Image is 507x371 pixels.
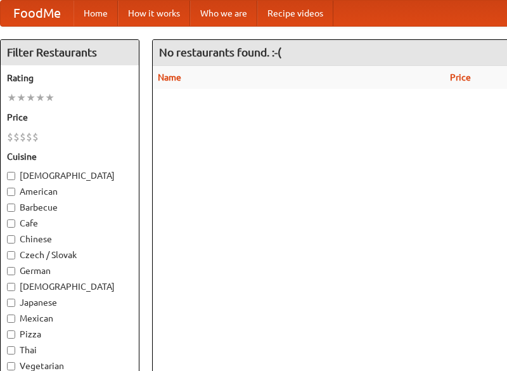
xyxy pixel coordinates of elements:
input: Cafe [7,219,15,228]
input: Chinese [7,235,15,244]
li: ★ [7,91,16,105]
ng-pluralize: No restaurants found. :-( [159,46,281,58]
li: ★ [45,91,55,105]
input: [DEMOGRAPHIC_DATA] [7,283,15,291]
input: Vegetarian [7,362,15,370]
a: Who we are [190,1,257,26]
input: Barbecue [7,204,15,212]
label: Cafe [7,217,132,230]
input: American [7,188,15,196]
li: $ [32,130,39,144]
input: Japanese [7,299,15,307]
label: [DEMOGRAPHIC_DATA] [7,169,132,182]
li: $ [13,130,20,144]
label: Japanese [7,296,132,309]
h5: Price [7,111,132,124]
label: Chinese [7,233,132,245]
input: Mexican [7,315,15,323]
li: $ [26,130,32,144]
a: Home [74,1,118,26]
h5: Cuisine [7,150,132,163]
li: ★ [26,91,35,105]
a: Recipe videos [257,1,333,26]
a: Name [158,72,181,82]
label: Pizza [7,328,132,341]
input: German [7,267,15,275]
li: $ [7,130,13,144]
input: Czech / Slovak [7,251,15,259]
li: $ [20,130,26,144]
label: American [7,185,132,198]
a: FoodMe [1,1,74,26]
label: German [7,264,132,277]
label: Barbecue [7,201,132,214]
h4: Filter Restaurants [1,40,139,65]
a: Price [450,72,471,82]
label: Czech / Slovak [7,249,132,261]
h5: Rating [7,72,132,84]
label: Mexican [7,312,132,325]
label: [DEMOGRAPHIC_DATA] [7,280,132,293]
li: ★ [35,91,45,105]
input: Pizza [7,330,15,339]
input: Thai [7,346,15,355]
input: [DEMOGRAPHIC_DATA] [7,172,15,180]
li: ★ [16,91,26,105]
a: How it works [118,1,190,26]
label: Thai [7,344,132,356]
